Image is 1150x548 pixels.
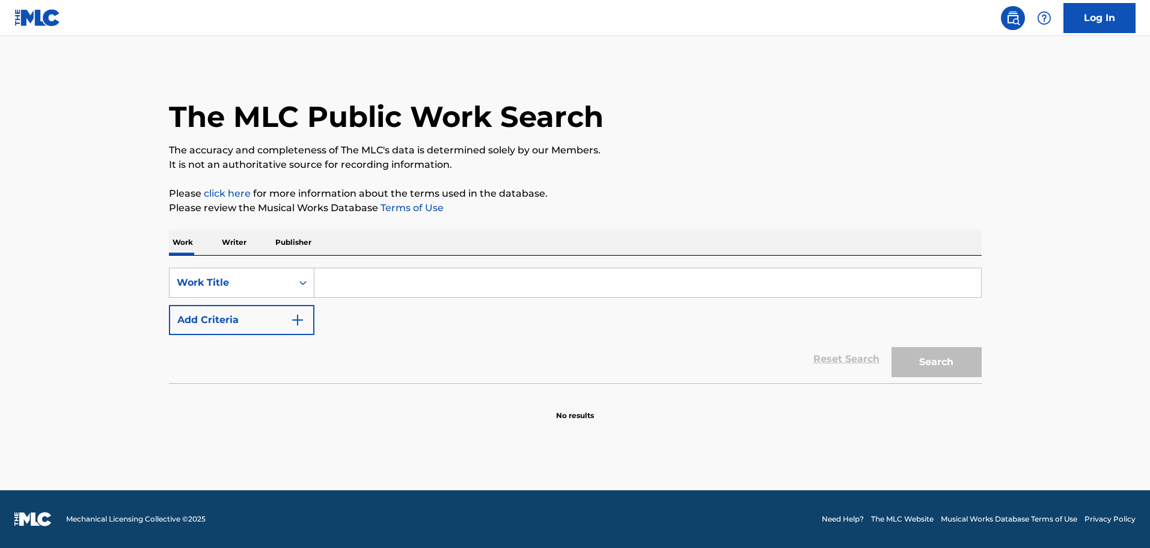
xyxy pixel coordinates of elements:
[14,9,61,26] img: MLC Logo
[218,230,250,255] p: Writer
[272,230,315,255] p: Publisher
[169,158,982,172] p: It is not an authoritative source for recording information.
[169,99,604,135] h1: The MLC Public Work Search
[169,186,982,201] p: Please for more information about the terms used in the database.
[290,313,305,327] img: 9d2ae6d4665cec9f34b9.svg
[177,276,285,290] div: Work Title
[941,514,1077,525] a: Musical Works Database Terms of Use
[871,514,934,525] a: The MLC Website
[1006,11,1020,25] img: search
[822,514,864,525] a: Need Help?
[1001,6,1025,30] a: Public Search
[378,202,444,214] a: Terms of Use
[556,396,594,421] p: No results
[169,268,982,383] form: Search Form
[66,514,206,525] span: Mechanical Licensing Collective © 2025
[1037,11,1051,25] img: help
[169,230,197,255] p: Work
[14,512,52,526] img: logo
[1032,6,1056,30] div: Help
[169,201,982,215] p: Please review the Musical Works Database
[169,305,314,335] button: Add Criteria
[204,188,251,199] a: click here
[1084,514,1136,525] a: Privacy Policy
[169,143,982,158] p: The accuracy and completeness of The MLC's data is determined solely by our Members.
[1063,3,1136,33] a: Log In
